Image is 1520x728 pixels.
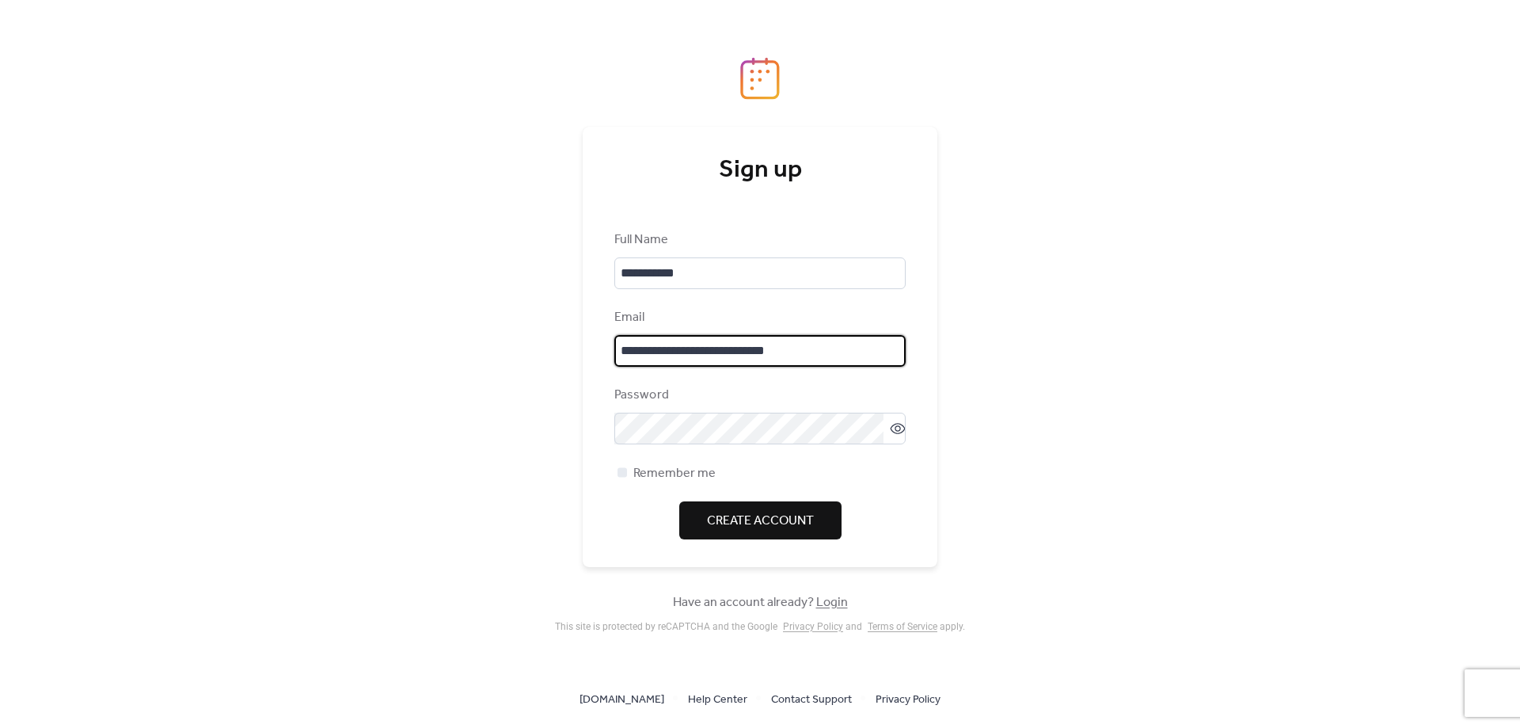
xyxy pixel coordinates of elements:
[876,691,940,710] span: Privacy Policy
[868,621,937,632] a: Terms of Service
[816,590,848,615] a: Login
[688,691,747,710] span: Help Center
[771,689,852,709] a: Contact Support
[707,512,814,531] span: Create Account
[633,464,716,483] span: Remember me
[688,689,747,709] a: Help Center
[740,57,780,100] img: logo
[679,501,842,539] button: Create Account
[614,154,906,186] div: Sign up
[614,386,902,405] div: Password
[579,689,664,709] a: [DOMAIN_NAME]
[783,621,843,632] a: Privacy Policy
[771,691,852,710] span: Contact Support
[579,691,664,710] span: [DOMAIN_NAME]
[673,593,848,612] span: Have an account already?
[876,689,940,709] a: Privacy Policy
[555,621,965,632] div: This site is protected by reCAPTCHA and the Google and apply .
[614,231,902,250] div: Full Name
[614,308,902,327] div: Email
